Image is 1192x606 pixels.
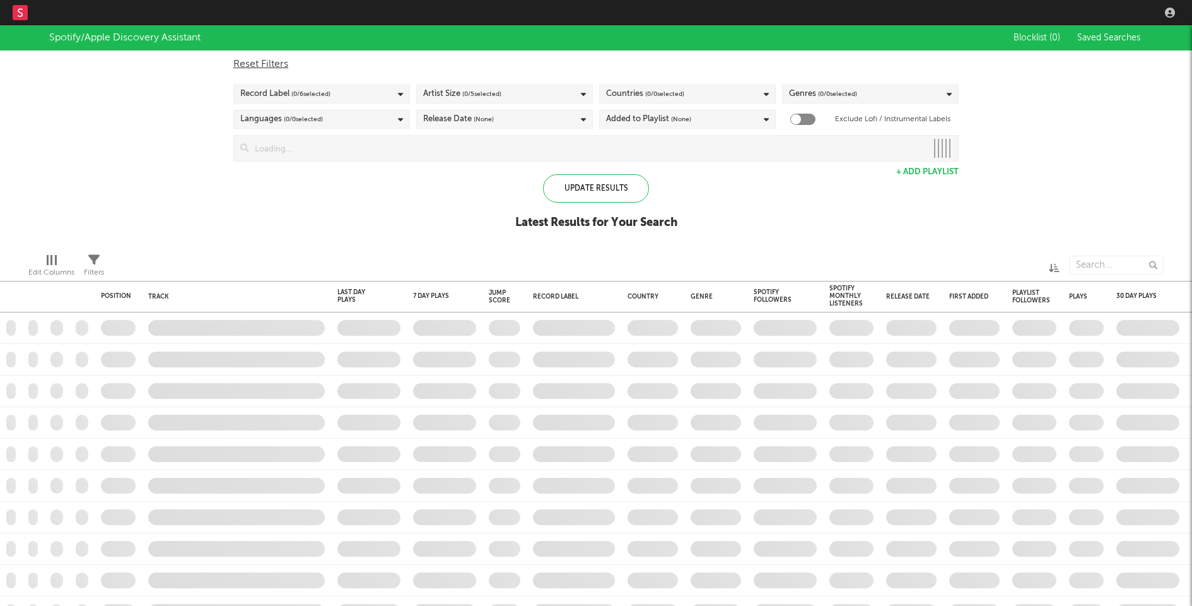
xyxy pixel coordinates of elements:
[818,86,857,102] span: ( 0 / 0 selected)
[49,30,201,45] div: Spotify/Apple Discovery Assistant
[1049,33,1060,42] span: ( 0 )
[606,112,691,127] div: Added to Playlist
[148,293,318,300] div: Track
[1077,33,1143,42] span: Saved Searches
[645,86,684,102] span: ( 0 / 0 selected)
[28,265,74,280] div: Edit Columns
[423,112,494,127] div: Release Date
[291,86,330,102] span: ( 0 / 6 selected)
[28,249,74,286] div: Edit Columns
[1014,33,1060,42] span: Blocklist
[754,288,798,304] div: Spotify Followers
[835,112,950,127] label: Exclude Lofi / Instrumental Labels
[691,293,735,300] div: Genre
[240,86,330,102] div: Record Label
[896,168,959,176] button: + Add Playlist
[606,86,684,102] div: Countries
[489,289,510,304] div: Jump Score
[789,86,857,102] div: Genres
[1116,292,1160,300] div: 30 Day Plays
[1073,33,1143,43] button: Saved Searches
[462,86,501,102] span: ( 0 / 5 selected)
[949,293,993,300] div: First Added
[1069,293,1087,300] div: Plays
[1012,289,1050,304] div: Playlist Followers
[284,112,323,127] span: ( 0 / 0 selected)
[337,288,382,304] div: Last Day Plays
[101,292,131,300] div: Position
[886,293,930,300] div: Release Date
[829,285,863,307] div: Spotify Monthly Listeners
[474,112,494,127] span: (None)
[84,249,104,286] div: Filters
[413,292,457,300] div: 7 Day Plays
[423,86,501,102] div: Artist Size
[543,174,649,203] div: Update Results
[233,57,959,72] div: Reset Filters
[240,112,323,127] div: Languages
[248,136,926,161] input: Loading...
[533,293,609,300] div: Record Label
[515,215,677,230] div: Latest Results for Your Search
[84,265,104,280] div: Filters
[1069,256,1164,275] input: Search...
[628,293,672,300] div: Country
[671,112,691,127] span: (None)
